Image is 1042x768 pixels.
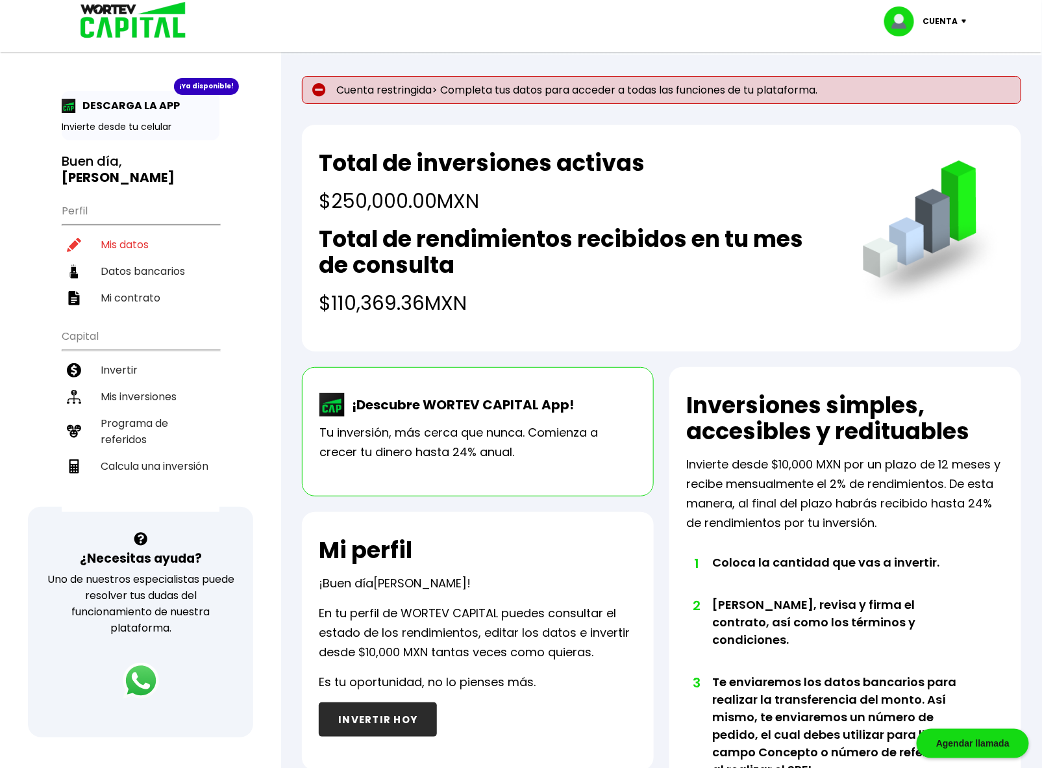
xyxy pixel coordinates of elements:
img: editar-icon.952d3147.svg [67,238,81,252]
img: error-circle.027baa21.svg [312,83,326,97]
p: Cuenta [923,12,958,31]
p: Cuenta restringida> Completa tus datos para acceder a todas las funciones de tu plataforma. [302,76,1021,104]
p: En tu perfil de WORTEV CAPITAL puedes consultar el estado de los rendimientos, editar los datos e... [319,604,637,662]
img: icon-down [958,19,976,23]
a: Programa de referidos [62,410,219,453]
span: 1 [693,554,699,573]
h2: Inversiones simples, accesibles y redituables [686,392,1004,444]
img: app-icon [62,99,76,113]
p: ¡Buen día ! [319,574,471,593]
h4: $250,000.00 MXN [319,186,645,216]
span: [PERSON_NAME] [373,575,467,591]
img: datos-icon.10cf9172.svg [67,264,81,279]
a: Calcula una inversión [62,453,219,480]
b: [PERSON_NAME] [62,168,175,186]
p: ¡Descubre WORTEV CAPITAL App! [345,395,574,415]
div: ¡Ya disponible! [174,78,239,95]
img: contrato-icon.f2db500c.svg [67,291,81,305]
p: DESCARGA LA APP [76,97,180,114]
img: recomiendanos-icon.9b8e9327.svg [67,424,81,439]
a: Mis datos [62,231,219,258]
h3: Buen día, [62,153,219,186]
p: Invierte desde $10,000 MXN por un plazo de 12 meses y recibe mensualmente el 2% de rendimientos. ... [686,455,1004,533]
img: wortev-capital-app-icon [319,393,345,416]
li: Coloca la cantidad que vas a invertir. [712,554,973,596]
span: 3 [693,673,699,693]
a: Mi contrato [62,285,219,311]
h3: ¿Necesitas ayuda? [80,549,202,568]
h2: Total de inversiones activas [319,150,645,176]
h4: $110,369.36 MXN [319,288,836,318]
button: INVERTIR HOY [319,702,437,737]
img: inversiones-icon.6695dc30.svg [67,390,81,404]
img: profile-image [884,6,923,36]
a: Datos bancarios [62,258,219,285]
h2: Total de rendimientos recibidos en tu mes de consulta [319,226,836,278]
p: Invierte desde tu celular [62,120,219,134]
p: Uno de nuestros especialistas puede resolver tus dudas del funcionamiento de nuestra plataforma. [45,571,236,636]
h2: Mi perfil [319,537,412,563]
span: 2 [693,596,699,615]
a: Invertir [62,357,219,383]
a: Mis inversiones [62,383,219,410]
ul: Perfil [62,196,219,311]
p: Es tu oportunidad, no lo pienses más. [319,672,536,692]
img: logos_whatsapp-icon.242b2217.svg [123,663,159,699]
img: grafica.516fef24.png [857,160,1004,308]
img: invertir-icon.b3b967d7.svg [67,363,81,378]
p: Tu inversión, más cerca que nunca. Comienza a crecer tu dinero hasta 24% anual. [319,423,636,462]
ul: Capital [62,322,219,512]
img: calculadora-icon.17d418c4.svg [67,459,81,474]
li: [PERSON_NAME], revisa y firma el contrato, así como los términos y condiciones. [712,596,973,673]
div: Agendar llamada [917,729,1029,758]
